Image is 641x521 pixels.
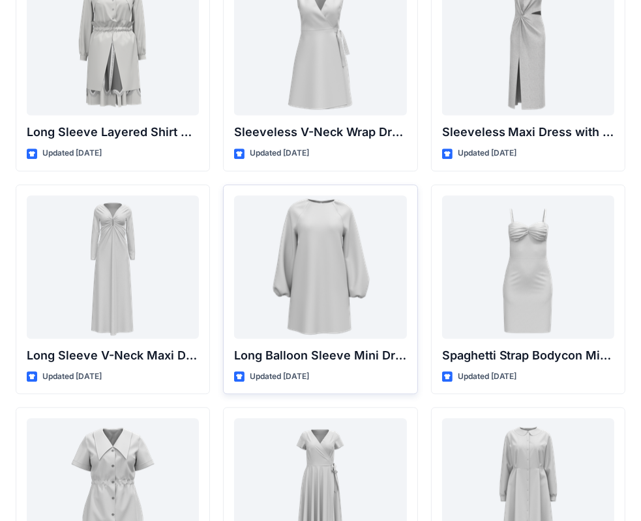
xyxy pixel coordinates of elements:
[234,195,406,339] a: Long Balloon Sleeve Mini Dress
[27,123,199,141] p: Long Sleeve Layered Shirt Dress with Drawstring Waist
[42,370,102,384] p: Updated [DATE]
[250,370,309,384] p: Updated [DATE]
[458,147,517,160] p: Updated [DATE]
[42,147,102,160] p: Updated [DATE]
[442,195,614,339] a: Spaghetti Strap Bodycon Mini Dress with Bust Detail
[250,147,309,160] p: Updated [DATE]
[442,123,614,141] p: Sleeveless Maxi Dress with Twist Detail and Slit
[27,346,199,365] p: Long Sleeve V-Neck Maxi Dress with Twisted Detail
[27,195,199,339] a: Long Sleeve V-Neck Maxi Dress with Twisted Detail
[234,346,406,365] p: Long Balloon Sleeve Mini Dress
[234,123,406,141] p: Sleeveless V-Neck Wrap Dress
[442,346,614,365] p: Spaghetti Strap Bodycon Mini Dress with Bust Detail
[458,370,517,384] p: Updated [DATE]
